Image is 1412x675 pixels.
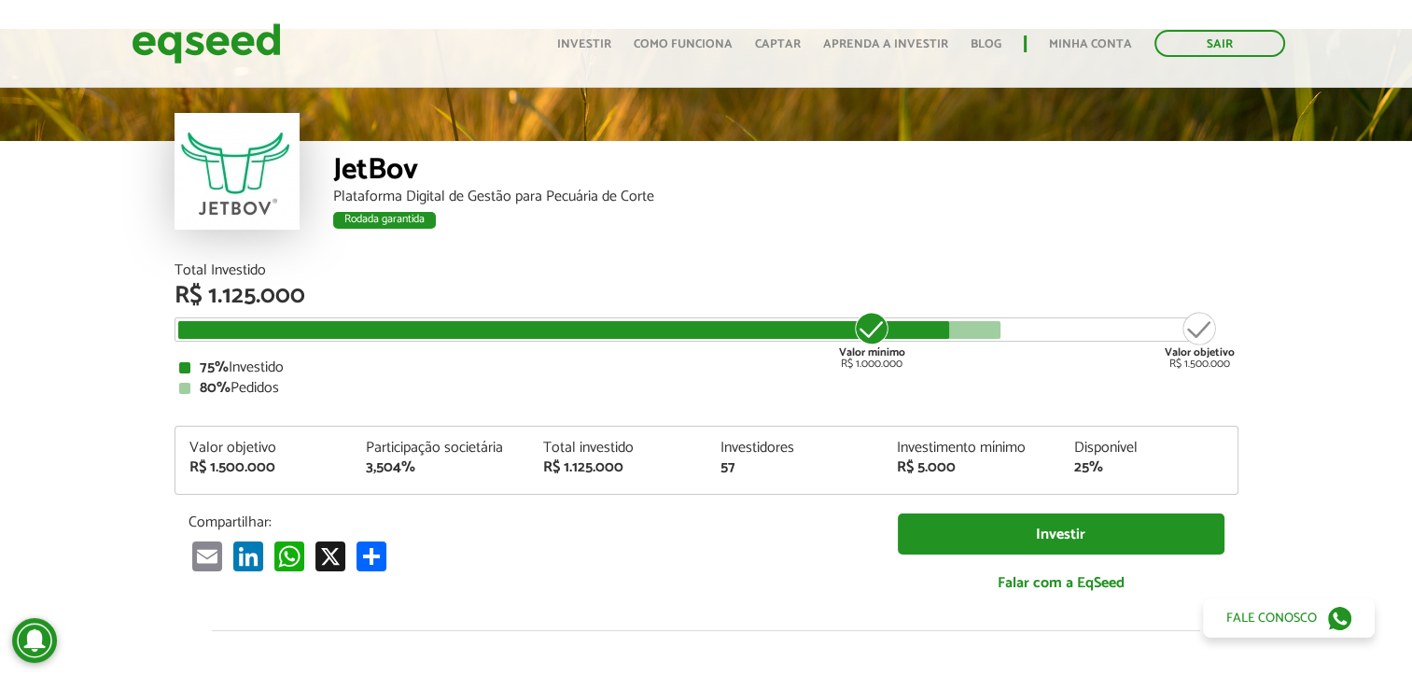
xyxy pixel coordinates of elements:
div: Plataforma Digital de Gestão para Pecuária de Corte [333,190,1238,204]
div: Participação societária [366,441,515,456]
a: WhatsApp [271,541,308,571]
div: R$ 1.125.000 [543,460,692,475]
div: 25% [1074,460,1223,475]
div: Total investido [543,441,692,456]
a: Como funciona [634,38,733,50]
div: Pedidos [179,381,1234,396]
div: Valor objetivo [189,441,339,456]
a: Captar [755,38,801,50]
div: R$ 1.000.000 [837,310,907,370]
p: Compartilhar: [189,513,870,531]
div: Investidores [720,441,869,456]
div: JetBov [333,155,1238,190]
a: Investir [898,513,1224,555]
div: Investido [179,360,1234,375]
a: Falar com a EqSeed [898,564,1224,602]
div: 3,504% [366,460,515,475]
a: Blog [971,38,1001,50]
div: Rodada garantida [333,212,436,229]
div: Total Investido [175,263,1238,278]
a: Aprenda a investir [823,38,948,50]
a: X [312,541,349,571]
a: Fale conosco [1203,598,1375,638]
strong: 75% [200,355,229,380]
a: Email [189,541,226,571]
div: R$ 1.125.000 [175,284,1238,308]
a: Investir [557,38,611,50]
div: R$ 5.000 [897,460,1046,475]
img: EqSeed [132,19,281,68]
div: Disponível [1074,441,1223,456]
div: Investimento mínimo [897,441,1046,456]
strong: Valor objetivo [1165,344,1235,361]
div: R$ 1.500.000 [189,460,339,475]
a: LinkedIn [230,541,267,571]
strong: Valor mínimo [839,344,905,361]
div: 57 [720,460,869,475]
div: R$ 1.500.000 [1165,310,1235,370]
a: Compartilhar [353,541,390,571]
strong: 80% [200,375,231,401]
a: Minha conta [1049,38,1132,50]
a: Sair [1154,30,1285,57]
